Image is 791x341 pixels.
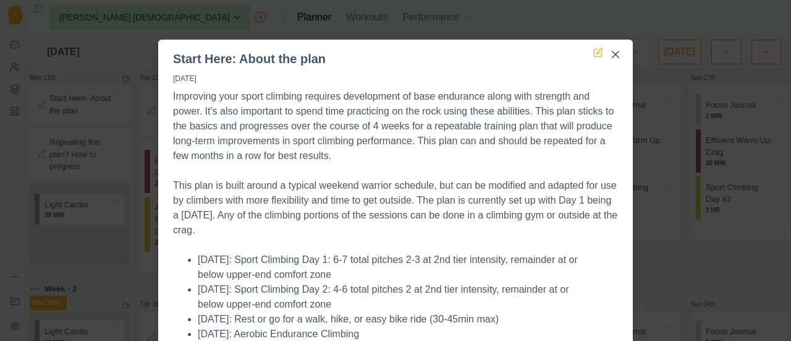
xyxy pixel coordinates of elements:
p: Improving your sport climbing requires development of base endurance along with strength and powe... [173,89,618,163]
button: Close [606,45,625,64]
header: Start Here: About the plan [158,40,633,68]
li: [DATE]: Sport Climbing Day 2: 4-6 total pitches 2 at 2nd tier intensity, remainder at or below up... [198,282,593,312]
p: This plan is built around a typical weekend warrior schedule, but can be modified and adapted for... [173,178,618,238]
p: [DATE] [173,73,618,89]
li: [DATE]: Rest or go for a walk, hike, or easy bike ride (30-45min max) [198,312,593,327]
li: [DATE]: Sport Climbing Day 1: 6-7 total pitches 2-3 at 2nd tier intensity, remainder at or below ... [198,253,593,282]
